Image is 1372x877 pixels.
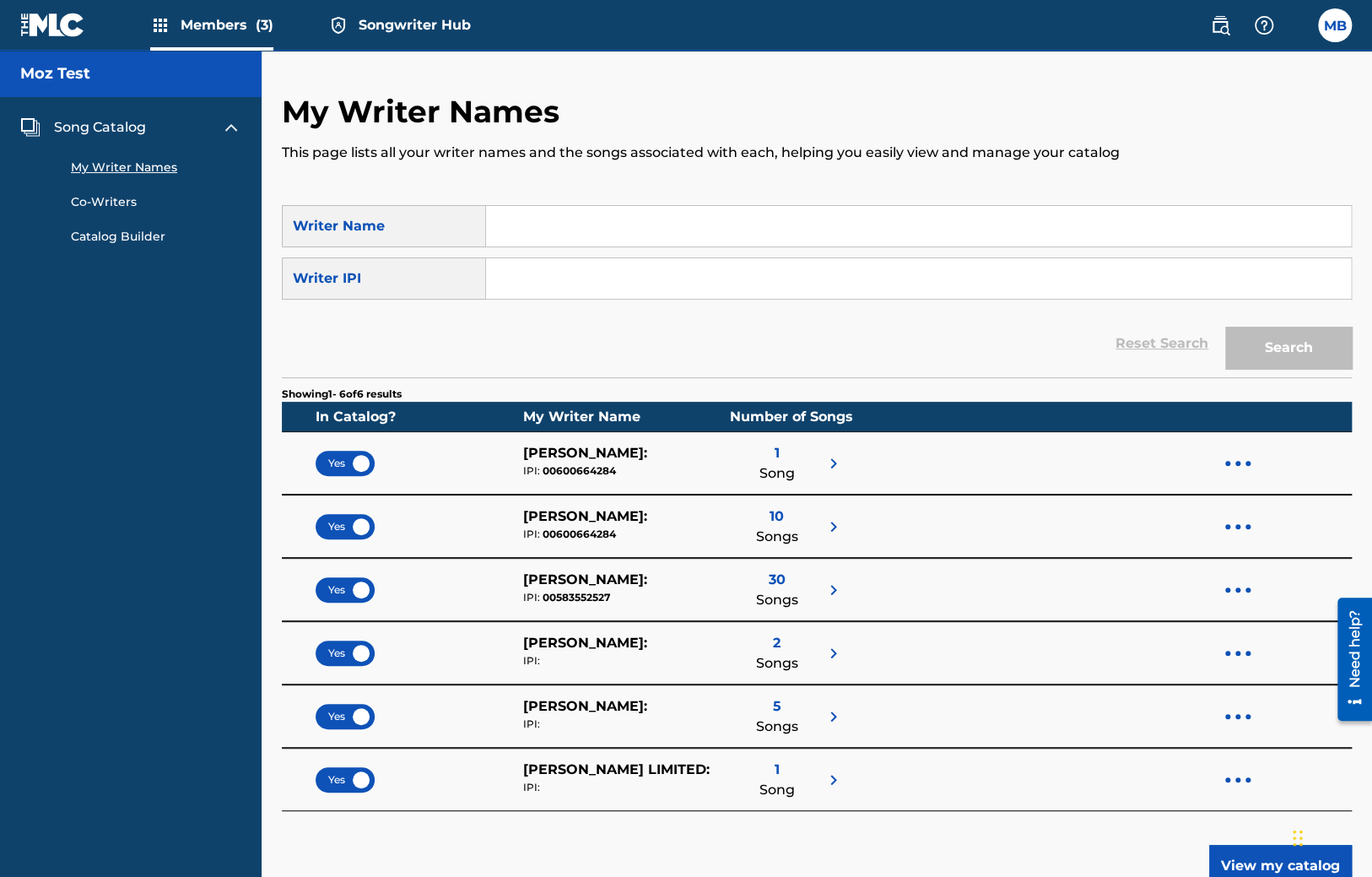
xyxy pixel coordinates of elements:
[328,15,348,35] img: Top Rightsholder
[282,143,1352,163] p: This page lists all your writer names and the songs associated with each, helping you easily view...
[756,527,798,547] span: Songs
[523,464,540,477] span: IPI:
[523,698,647,714] span: [PERSON_NAME] :
[523,527,731,542] div: 00600664284
[769,570,786,590] span: 30
[328,519,362,534] span: Yes
[523,508,647,524] span: [PERSON_NAME] :
[824,643,844,663] img: right chevron icon
[523,654,540,667] span: IPI:
[221,117,241,138] img: expand
[759,463,795,484] span: Song
[824,770,844,790] img: right chevron icon
[181,15,273,35] span: Members
[1254,15,1274,35] img: help
[824,517,844,537] img: right chevron icon
[316,407,523,427] div: In Catalog?
[1318,8,1352,42] div: User Menu
[1247,8,1281,42] div: Help
[775,760,780,780] span: 1
[20,64,90,84] h5: Moz Test
[328,646,362,661] span: Yes
[523,590,731,605] div: 00583552527
[71,228,241,246] a: Catalog Builder
[54,117,146,138] span: Song Catalog
[523,591,540,604] span: IPI:
[20,117,146,138] a: Song CatalogSong Catalog
[256,17,273,33] span: (3)
[71,159,241,176] a: My Writer Names
[775,443,780,463] span: 1
[282,205,1352,377] form: Search Form
[150,15,170,35] img: Top Rightsholders
[523,463,731,479] div: 00600664284
[328,582,362,598] span: Yes
[824,706,844,727] img: right chevron icon
[20,13,85,37] img: MLC Logo
[282,93,568,131] h2: My Writer Names
[523,528,540,540] span: IPI:
[523,761,710,777] span: [PERSON_NAME] LIMITED :
[359,15,471,35] span: Songwriter Hub
[523,445,647,461] span: [PERSON_NAME] :
[759,780,795,800] span: Song
[1291,17,1308,34] div: Notifications
[20,117,41,138] img: Song Catalog
[756,590,798,610] span: Songs
[756,653,798,674] span: Songs
[773,696,781,717] span: 5
[1325,590,1372,729] iframe: Resource Center
[523,407,731,427] div: My Writer Name
[756,717,798,737] span: Songs
[328,772,362,788] span: Yes
[71,193,241,211] a: Co-Writers
[773,633,781,653] span: 2
[1203,8,1237,42] a: Public Search
[1210,15,1230,35] img: search
[523,571,647,587] span: [PERSON_NAME] :
[328,709,362,724] span: Yes
[523,635,647,651] span: [PERSON_NAME] :
[1288,796,1372,877] iframe: Chat Widget
[770,506,784,527] span: 10
[523,717,540,730] span: IPI:
[824,453,844,474] img: right chevron icon
[824,580,844,600] img: right chevron icon
[1293,813,1303,863] div: Drag
[730,407,844,427] div: Number of Songs
[328,456,362,471] span: Yes
[523,781,540,793] span: IPI:
[282,387,402,402] p: Showing 1 - 6 of 6 results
